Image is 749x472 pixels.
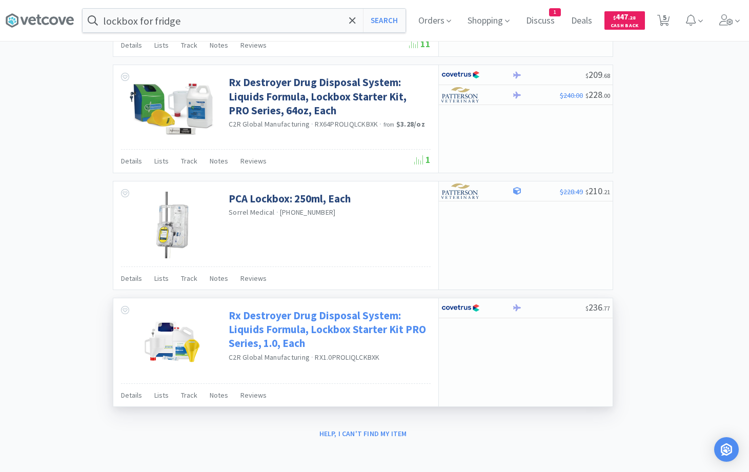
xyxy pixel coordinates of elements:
[585,72,589,79] span: $
[121,156,142,166] span: Details
[441,87,480,102] img: f5e969b455434c6296c6d81ef179fa71_3.png
[396,119,425,129] strong: $3.28 / oz
[121,75,224,141] img: 73f8ae7fadd74c88b78e6dd1fad70577_367788.png
[383,121,395,128] span: from
[229,192,351,206] a: PCA Lockbox: 250ml, Each
[229,353,310,362] a: C2R Global Manufacturing
[240,156,267,166] span: Reviews
[602,72,610,79] span: . 68
[585,89,610,100] span: 228
[181,391,197,400] span: Track
[210,156,228,166] span: Notes
[379,119,381,129] span: ·
[139,192,206,258] img: 9e62df3618674ca8a71f352228596948_659728.jpeg
[585,185,610,197] span: 210
[240,40,267,50] span: Reviews
[585,92,589,99] span: $
[585,301,610,313] span: 236
[560,91,583,100] span: $240.00
[311,353,313,362] span: ·
[602,188,610,196] span: . 21
[602,304,610,312] span: . 77
[441,67,480,83] img: 77fca1acd8b6420a9015268ca798ef17_1.png
[229,208,275,217] a: Sorrel Medical
[121,391,142,400] span: Details
[154,40,169,50] span: Lists
[441,183,480,199] img: f5e969b455434c6296c6d81ef179fa71_3.png
[602,92,610,99] span: . 00
[363,9,406,32] button: Search
[181,274,197,283] span: Track
[409,38,431,50] span: 11
[181,156,197,166] span: Track
[311,119,313,129] span: ·
[613,14,616,21] span: $
[414,154,431,166] span: 1
[154,391,169,400] span: Lists
[154,156,169,166] span: Lists
[154,274,169,283] span: Lists
[144,309,201,375] img: f21cd7f8c19144809d83080a4d6a99ae_546046.png
[315,119,378,129] span: RX64PROLIQLCKBXK
[229,119,310,129] a: C2R Global Manufacturing
[714,437,739,462] div: Open Intercom Messenger
[210,40,228,50] span: Notes
[280,208,336,217] span: [PHONE_NUMBER]
[210,274,228,283] span: Notes
[611,23,639,30] span: Cash Back
[613,12,636,22] span: 447
[585,304,589,312] span: $
[210,391,228,400] span: Notes
[240,274,267,283] span: Reviews
[560,187,583,196] span: $228.49
[276,208,278,217] span: ·
[181,40,197,50] span: Track
[229,75,428,117] a: Rx Destroyer Drug Disposal System: Liquids Formula, Lockbox Starter Kit, PRO Series, 64oz, Each
[229,309,428,351] a: Rx Destroyer Drug Disposal System: Liquids Formula, Lockbox Starter Kit PRO Series, 1.0, Each
[315,353,379,362] span: RX1.0PROLIQLCKBXK
[585,188,589,196] span: $
[550,9,560,16] span: 1
[83,9,406,32] input: Search by item, sku, manufacturer, ingredient, size...
[313,425,413,442] button: Help, I can't find my item
[522,16,559,26] a: Discuss1
[567,16,596,26] a: Deals
[653,17,674,27] a: 5
[121,40,142,50] span: Details
[604,7,645,34] a: $447.28Cash Back
[240,391,267,400] span: Reviews
[121,274,142,283] span: Details
[628,14,636,21] span: . 28
[585,69,610,80] span: 209
[441,300,480,316] img: 77fca1acd8b6420a9015268ca798ef17_1.png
